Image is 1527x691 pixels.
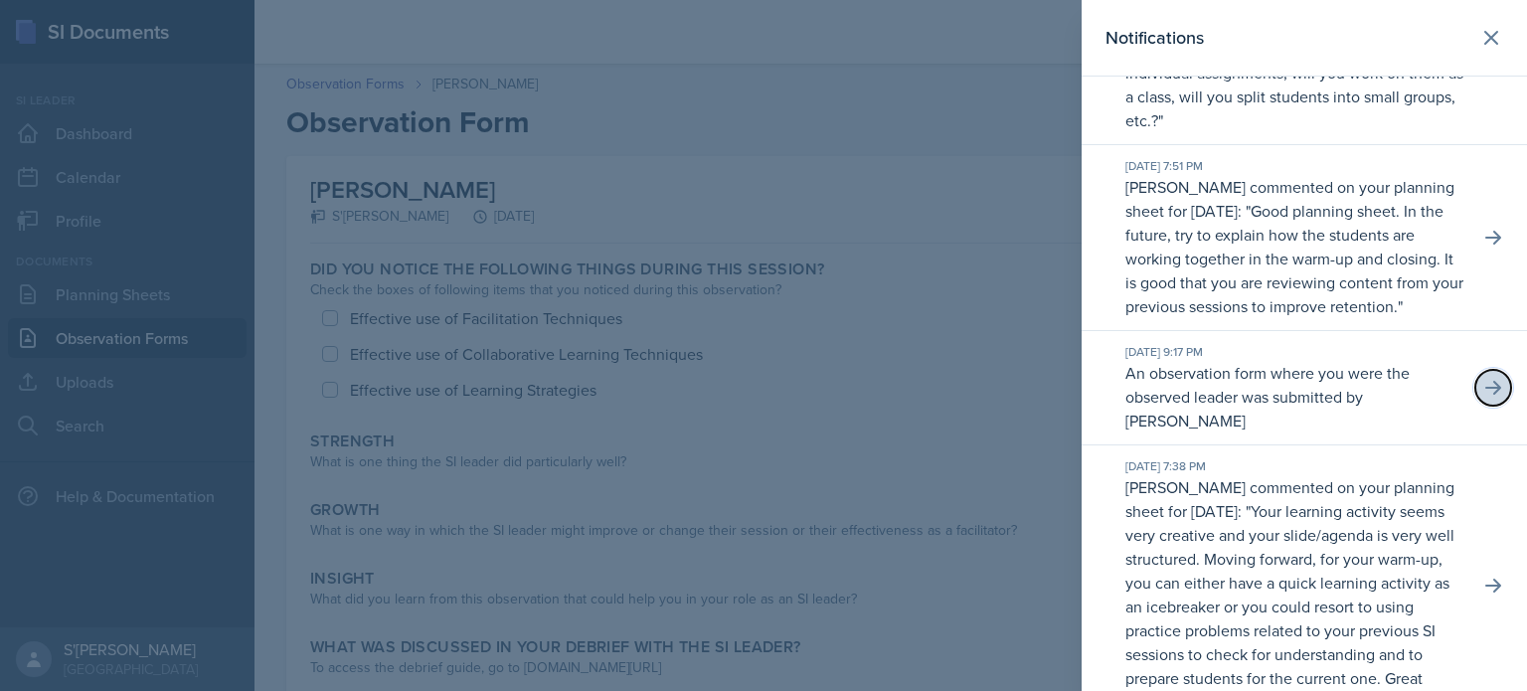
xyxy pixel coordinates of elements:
div: [DATE] 9:17 PM [1125,343,1463,361]
p: Good planning sheet. In the future, try to explain how the students are working together in the w... [1125,200,1463,317]
div: [DATE] 7:38 PM [1125,457,1463,475]
div: [DATE] 7:51 PM [1125,157,1463,175]
h2: Notifications [1105,24,1204,52]
p: An observation form where you were the observed leader was submitted by [PERSON_NAME] [1125,361,1463,432]
p: [PERSON_NAME] commented on your planning sheet for [DATE]: " " [1125,175,1463,318]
